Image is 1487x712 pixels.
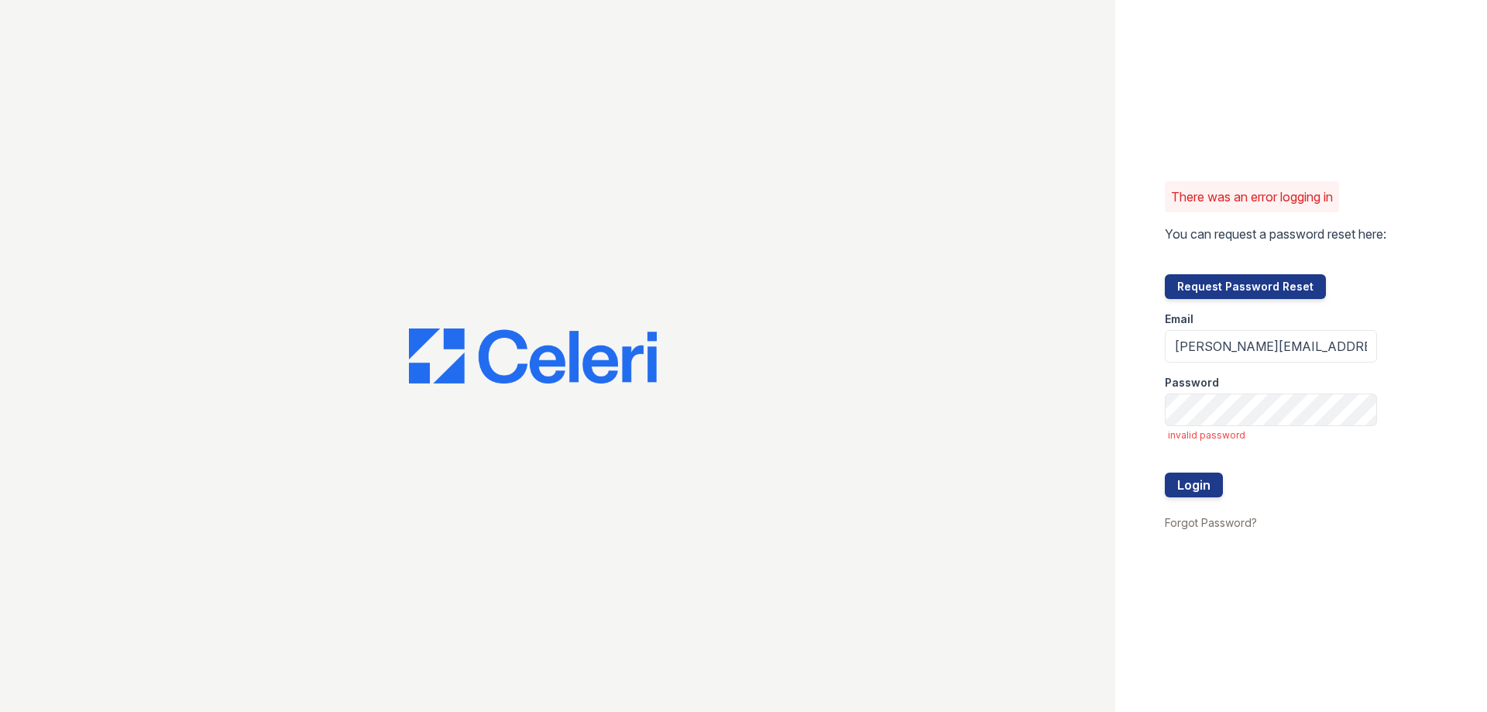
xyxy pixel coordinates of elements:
[1171,187,1333,206] p: There was an error logging in
[1165,375,1219,390] label: Password
[1165,274,1326,299] button: Request Password Reset
[1165,516,1257,529] a: Forgot Password?
[1165,473,1223,497] button: Login
[409,328,657,384] img: CE_Logo_Blue-a8612792a0a2168367f1c8372b55b34899dd931a85d93a1a3d3e32e68fde9ad4.png
[1165,311,1193,327] label: Email
[1168,429,1377,442] span: invalid password
[1165,225,1386,243] p: You can request a password reset here:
